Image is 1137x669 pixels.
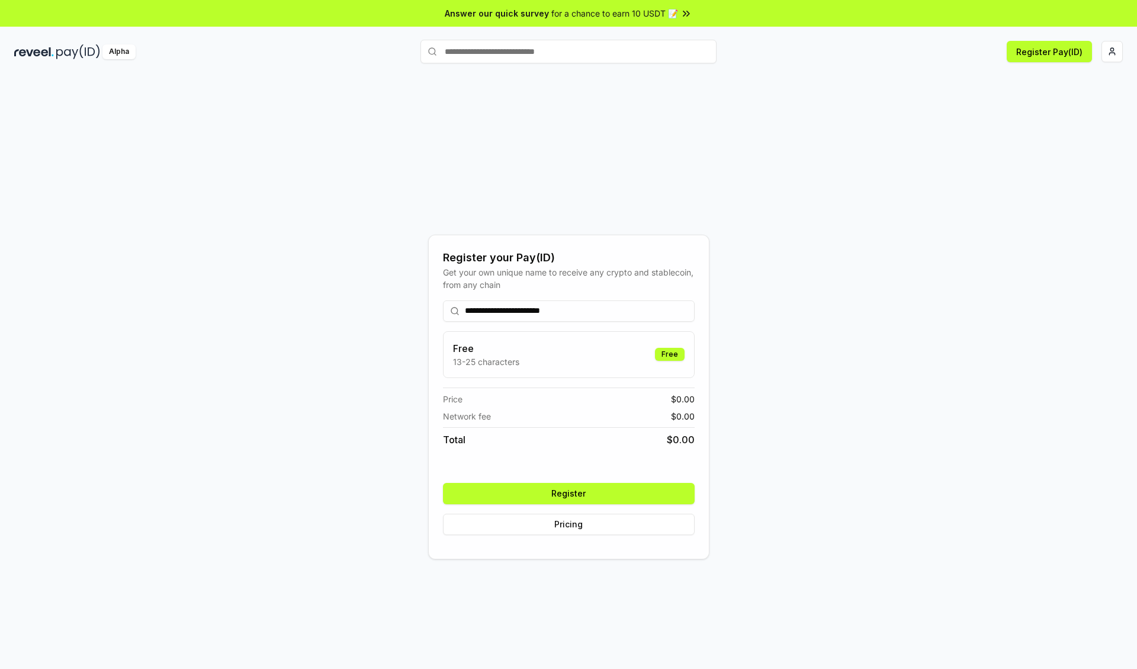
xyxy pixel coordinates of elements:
[443,410,491,422] span: Network fee
[453,356,519,368] p: 13-25 characters
[56,44,100,59] img: pay_id
[443,249,695,266] div: Register your Pay(ID)
[443,266,695,291] div: Get your own unique name to receive any crypto and stablecoin, from any chain
[655,348,685,361] div: Free
[671,410,695,422] span: $ 0.00
[667,433,695,447] span: $ 0.00
[102,44,136,59] div: Alpha
[443,514,695,535] button: Pricing
[671,393,695,405] span: $ 0.00
[443,433,465,447] span: Total
[14,44,54,59] img: reveel_dark
[445,7,549,20] span: Answer our quick survey
[551,7,678,20] span: for a chance to earn 10 USDT 📝
[453,341,519,356] h3: Free
[443,483,695,504] button: Register
[1007,41,1092,62] button: Register Pay(ID)
[443,393,462,405] span: Price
